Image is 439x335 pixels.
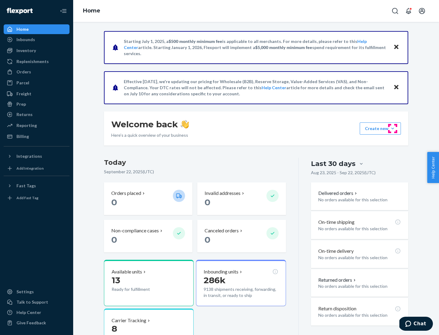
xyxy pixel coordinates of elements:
a: Replenishments [4,57,70,66]
div: Prep [16,101,26,107]
p: No orders available for this selection [318,226,401,232]
button: Integrations [4,151,70,161]
button: Talk to Support [4,297,70,307]
p: Canceled orders [205,227,239,234]
button: Close [392,43,400,52]
span: 0 [205,234,210,245]
p: Inbounding units [204,268,238,275]
button: Inbounding units286k9138 shipments receiving, forwarding, in transit, or ready to ship [196,260,286,306]
button: Help Center [427,152,439,183]
iframe: Opens a widget where you can chat to one of our agents [399,317,433,332]
span: 8 [112,323,117,334]
h3: Today [104,158,286,167]
button: Open notifications [402,5,415,17]
img: hand-wave emoji [180,120,189,129]
a: Inventory [4,46,70,55]
a: Settings [4,287,70,297]
p: Carrier Tracking [112,317,146,324]
span: 0 [111,197,117,207]
button: Close Navigation [57,5,70,17]
button: Open account menu [416,5,428,17]
div: Parcel [16,80,29,86]
p: Available units [112,268,142,275]
p: Effective [DATE], we're updating our pricing for Wholesale (B2B), Reserve Storage, Value-Added Se... [124,79,387,97]
span: $500 monthly minimum fee [169,39,222,44]
span: 0 [205,197,210,207]
div: Reporting [16,122,37,129]
div: Billing [16,133,29,139]
button: Fast Tags [4,181,70,191]
a: Returns [4,110,70,119]
button: Non-compliance cases 0 [104,220,192,252]
a: Billing [4,132,70,141]
div: Settings [16,289,34,295]
button: Available units13Ready for fulfillment [104,260,194,306]
span: $5,000 monthly minimum fee [255,45,312,50]
a: Home [83,7,100,14]
span: 0 [111,234,117,245]
a: Prep [4,99,70,109]
p: Ready for fulfillment [112,286,168,292]
p: Aug 23, 2025 - Sep 22, 2025 ( UTC ) [311,170,376,176]
button: Returned orders [318,277,357,284]
button: Create new [360,122,401,135]
p: On-time delivery [318,248,354,255]
h1: Welcome back [111,119,189,130]
div: Fast Tags [16,183,36,189]
a: Add Integration [4,164,70,173]
a: Add Fast Tag [4,193,70,203]
span: 13 [112,275,120,285]
p: Return disposition [318,305,356,312]
div: Give Feedback [16,320,46,326]
p: No orders available for this selection [318,312,401,318]
a: Freight [4,89,70,99]
div: Help Center [16,309,41,316]
button: Orders placed 0 [104,182,192,215]
div: Inbounds [16,37,35,43]
a: Help Center [4,308,70,317]
p: Here’s a quick overview of your business [111,132,189,138]
a: Home [4,24,70,34]
p: No orders available for this selection [318,197,401,203]
a: Reporting [4,121,70,130]
button: Delivered orders [318,190,358,197]
ol: breadcrumbs [78,2,105,20]
div: Home [16,26,29,32]
div: Returns [16,111,33,118]
button: Invalid addresses 0 [197,182,286,215]
div: Inventory [16,48,36,54]
button: Give Feedback [4,318,70,328]
span: 286k [204,275,226,285]
a: Inbounds [4,35,70,44]
div: Last 30 days [311,159,355,168]
p: September 22, 2025 ( UTC ) [104,169,286,175]
div: Orders [16,69,31,75]
div: Add Integration [16,166,44,171]
a: Parcel [4,78,70,88]
a: Orders [4,67,70,77]
button: Canceled orders 0 [197,220,286,252]
img: Flexport logo [7,8,33,14]
div: Talk to Support [16,299,48,305]
p: Non-compliance cases [111,227,159,234]
a: Help Center [262,85,286,90]
p: No orders available for this selection [318,283,401,289]
p: 9138 shipments receiving, forwarding, in transit, or ready to ship [204,286,278,298]
p: Starting July 1, 2025, a is applicable to all merchants. For more details, please refer to this a... [124,38,387,57]
p: On-time shipping [318,219,355,226]
button: Open Search Box [389,5,401,17]
div: Replenishments [16,58,49,65]
button: Close [392,83,400,92]
div: Add Fast Tag [16,195,38,200]
div: Integrations [16,153,42,159]
p: Orders placed [111,190,141,197]
div: Freight [16,91,31,97]
p: Invalid addresses [205,190,241,197]
p: No orders available for this selection [318,255,401,261]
